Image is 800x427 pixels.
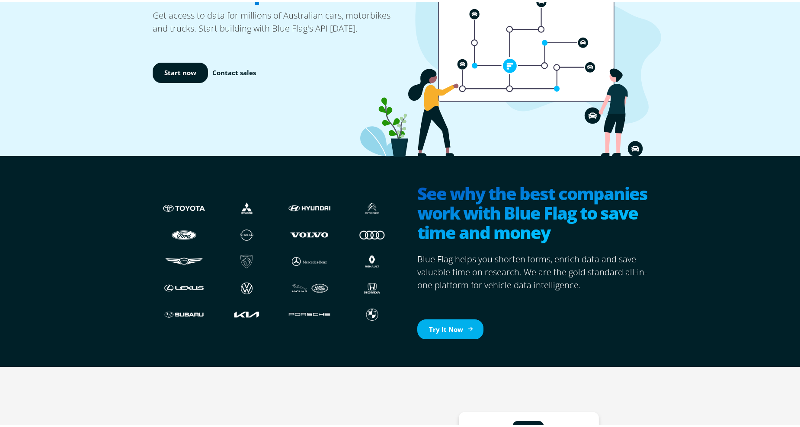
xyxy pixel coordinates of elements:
[161,278,207,295] img: Lexus logo
[153,7,403,33] p: Get access to data for millions of Australian cars, motorbikes and trucks. Start building with Bl...
[224,225,269,241] img: Nissan logo
[161,305,207,321] img: Subaru logo
[417,182,654,242] h2: See why the best companies work with Blue Flag to save time and money
[161,225,207,241] img: Ford logo
[349,198,395,215] img: Citroen logo
[224,252,269,268] img: Peugeot logo
[349,252,395,268] img: Renault logo
[153,61,208,81] a: Start now
[287,198,332,215] img: Hyundai logo
[287,278,332,295] img: JLR logo
[287,252,332,268] img: Mercedes logo
[349,278,395,295] img: Honda logo
[287,225,332,241] img: Volvo logo
[224,198,269,215] img: Mistubishi logo
[349,305,395,321] img: BMW logo
[287,305,332,321] img: Porshce logo
[224,278,269,295] img: Volkswagen logo
[224,305,269,321] img: Kia logo
[161,252,207,268] img: Genesis logo
[161,198,207,215] img: Toyota logo
[349,225,395,241] img: Audi logo
[212,66,256,76] a: Contact sales
[417,251,654,290] p: Blue Flag helps you shorten forms, enrich data and save valuable time on research. We are the gol...
[417,318,483,338] a: Try It Now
